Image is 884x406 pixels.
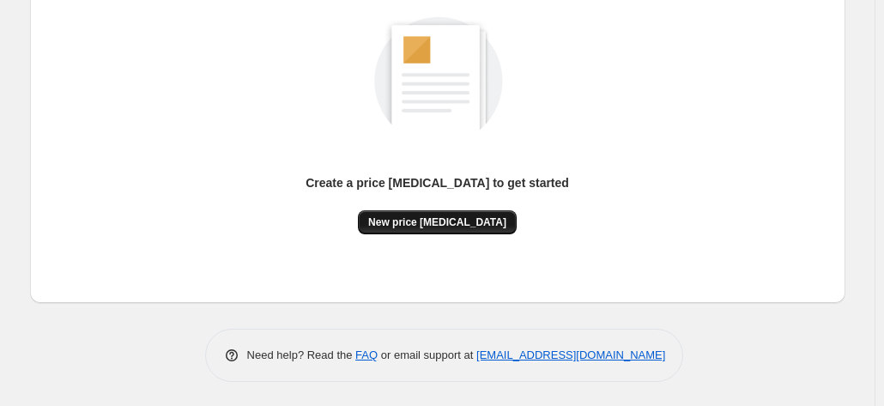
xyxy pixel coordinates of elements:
p: Create a price [MEDICAL_DATA] to get started [306,174,569,191]
span: Need help? Read the [247,348,356,361]
span: New price [MEDICAL_DATA] [368,215,506,229]
a: FAQ [355,348,378,361]
button: New price [MEDICAL_DATA] [358,210,517,234]
span: or email support at [378,348,476,361]
a: [EMAIL_ADDRESS][DOMAIN_NAME] [476,348,665,361]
